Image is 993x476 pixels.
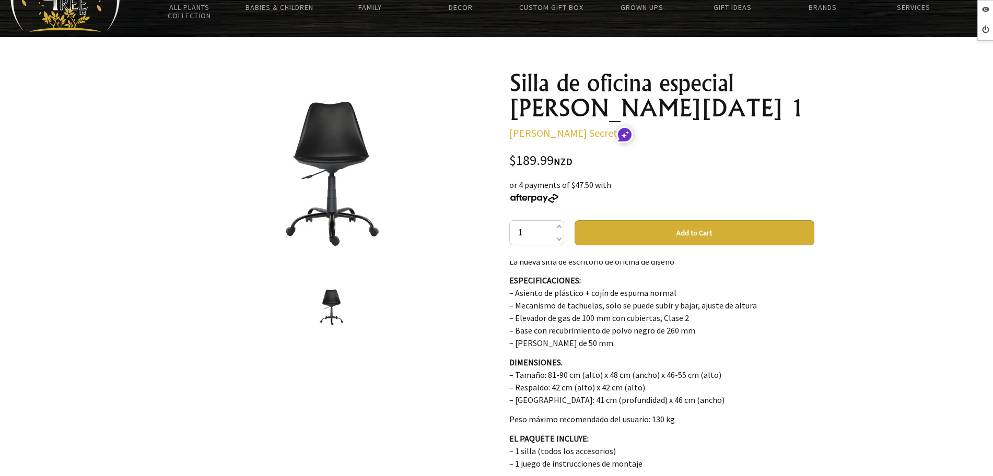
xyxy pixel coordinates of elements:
[509,274,814,349] p: – Asiento de plástico + cojín de espuma normal – Mecanismo de tachuelas, solo se puede subir y ba...
[509,413,814,425] p: Peso máximo recomendado del usuario: 130 kg
[509,126,617,139] a: [PERSON_NAME] Secret
[509,178,814,204] div: or 4 payments of $47.50 with
[509,356,814,406] p: – Tamaño: 81-90 cm (alto) x 48 cm (ancho) x 46-55 cm (alto) – Respaldo: 42 cm (alto) x 42 cm (alt...
[509,154,814,168] div: $189.99
[318,287,345,327] img: Silla de oficina especial de Navidad 1
[575,220,814,245] button: Add to Cart
[509,275,581,285] strong: ESPECIFICACIONES:
[509,432,814,470] p: – 1 silla (todos los accesorios) – 1 juego de instrucciones de montaje
[509,194,559,203] img: Afterpay
[509,70,814,121] h1: Silla de oficina especial [PERSON_NAME][DATE] 1
[509,433,589,444] strong: EL PAQUETE INCLUYE:
[509,255,814,268] p: La nueva silla de escritorio de oficina de diseño
[554,156,573,168] span: NZD
[509,357,563,367] strong: DIMENSIONES.
[276,92,387,252] img: Silla de oficina especial de Navidad 1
